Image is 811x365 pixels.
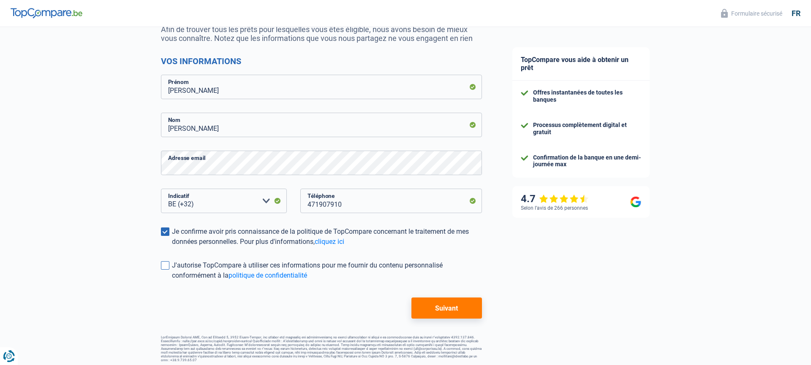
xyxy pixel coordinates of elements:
[792,9,800,18] div: fr
[716,6,787,20] button: Formulaire sécurisé
[315,238,344,246] a: cliquez ici
[11,8,82,18] img: TopCompare Logo
[521,205,588,211] div: Selon l’avis de 266 personnes
[300,189,482,213] input: 401020304
[172,260,482,281] div: J'autorise TopCompare à utiliser ces informations pour me fournir du contenu personnalisé conform...
[533,154,641,168] div: Confirmation de la banque en une demi-journée max
[521,193,589,205] div: 4.7
[512,47,650,81] div: TopCompare vous aide à obtenir un prêt
[172,227,482,247] div: Je confirme avoir pris connaissance de la politique de TopCompare concernant le traitement de mes...
[161,56,482,66] h2: Vos informations
[161,25,482,43] p: Afin de trouver tous les prêts pour lesquelles vous êtes éligible, nous avons besoin de mieux vou...
[533,89,641,103] div: Offres instantanées de toutes les banques
[411,297,482,319] button: Suivant
[161,335,482,362] footer: LorEmipsum Dolorsi AME, Con ad Elitsedd 5, 3952 Eiusm-Tempor, inc utlabor etd magnaaliq eni admin...
[533,122,641,136] div: Processus complètement digital et gratuit
[229,271,307,279] a: politique de confidentialité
